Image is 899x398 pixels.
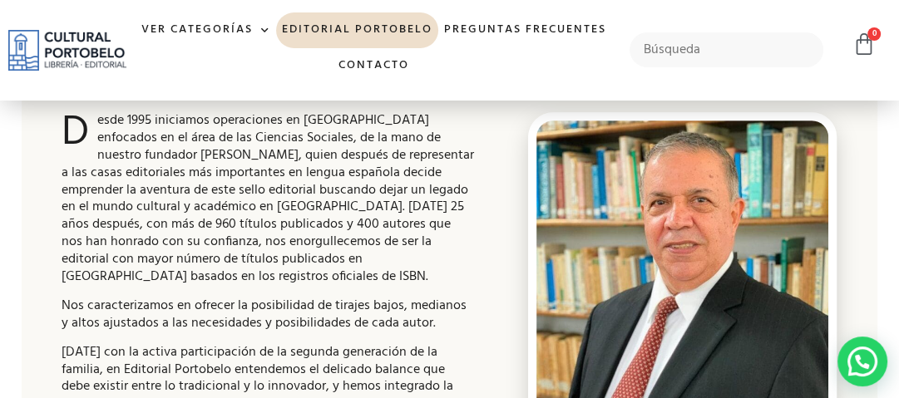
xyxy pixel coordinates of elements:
a: Contacto [333,48,415,84]
span: 0 [867,27,881,41]
span: D [62,112,89,154]
input: Búsqueda [630,32,823,67]
a: Editorial Portobelo [276,12,438,48]
p: esde 1995 iniciamos operaciones en [GEOGRAPHIC_DATA] enfocados en el área de las Ciencias Sociale... [62,112,475,285]
a: 0 [852,32,876,57]
p: Nos caracterizamos en ofrecer la posibilidad de tirajes bajos, medianos y altos ajustados a las n... [62,297,475,332]
a: Preguntas frecuentes [438,12,612,48]
a: Ver Categorías [136,12,276,48]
